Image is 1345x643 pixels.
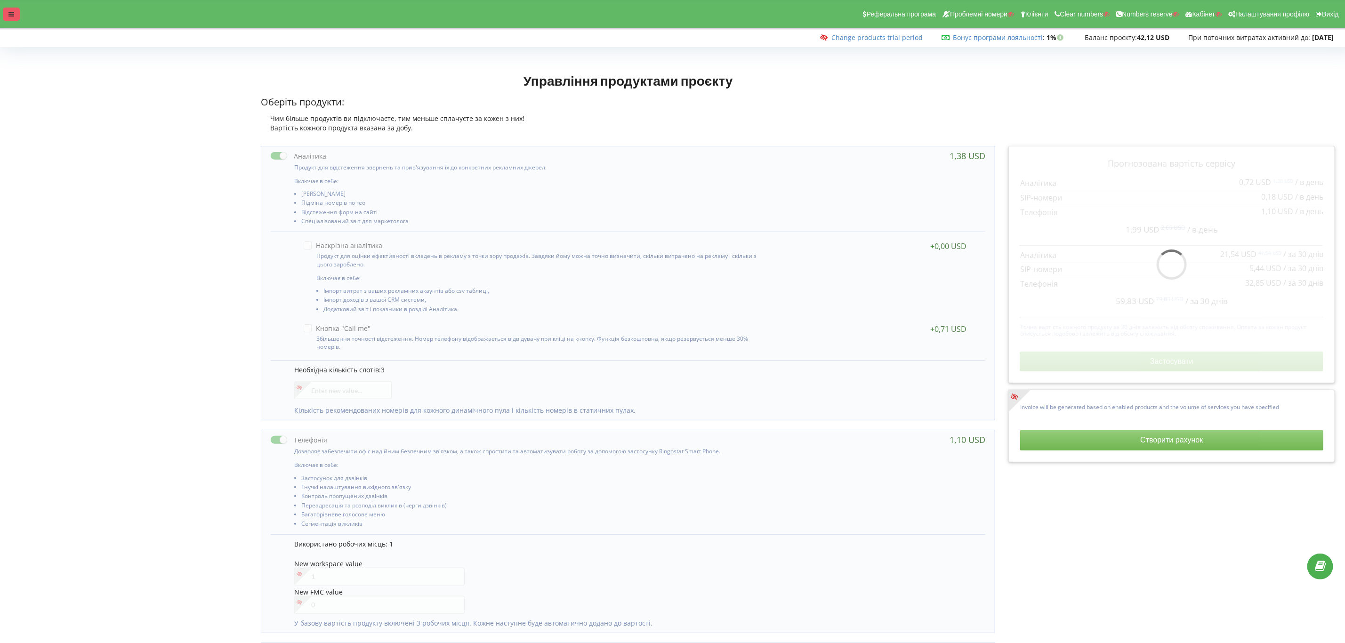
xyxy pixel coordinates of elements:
p: Збільшення точності відстеження. Номер телефону відображається відвідувачу при кліці на кнопку. Ф... [316,335,768,351]
li: Переадресація та розподіл викликів (черги дзвінків) [301,502,771,511]
span: New workspace value [294,559,362,568]
p: Продукт для відстеження звернень та прив'язування їх до конкретних рекламних джерел. [294,163,771,171]
li: Додатковий звіт і показники в розділі Аналітика. [323,306,768,315]
span: Вихід [1322,10,1339,18]
span: Кабінет [1192,10,1216,18]
a: Change products trial period [831,33,923,42]
p: У базову вартість продукту включені 3 робочих місця. Кожне наступне буде автоматично додано до ва... [294,619,976,628]
div: Вартість кожного продукта вказана за добу. [261,123,995,133]
div: Чим більше продуктів ви підключаєте, тим меньше сплачуєте за кожен з них! [261,114,995,123]
li: Багаторівневе голосове меню [301,511,771,520]
h1: Управління продуктами проєкту [261,72,995,89]
p: Продукт для оцінки ефективності вкладень в рекламу з точки зору продажів. Завдяки йому можна точн... [316,252,768,268]
p: Invoice will be generated based on enabled products and the volume of services you have specified [1020,402,1323,410]
li: Спеціалізований звіт для маркетолога [301,218,771,227]
p: Включає в себе: [294,177,771,185]
a: Бонус програми лояльності [953,33,1043,42]
span: Використано робочих місць: 1 [294,539,393,548]
li: Гнучкі налаштування вихідного зв'язку [301,484,771,493]
span: Проблемні номери [950,10,1007,18]
li: Контроль пропущених дзвінків [301,493,771,502]
span: Реферальна програма [867,10,936,18]
strong: [DATE] [1312,33,1334,42]
p: Необхідна кількість слотів: [294,365,976,375]
span: Налаштування профілю [1235,10,1309,18]
label: Наскрізна аналітика [304,241,382,249]
strong: 42,12 USD [1137,33,1169,42]
p: Включає в себе: [294,461,771,469]
span: При поточних витратах активний до: [1188,33,1310,42]
li: Сегментація викликів [301,521,771,530]
div: +0,71 USD [930,324,966,334]
p: Оберіть продукти: [261,96,995,109]
span: : [953,33,1045,42]
li: Відстеження форм на сайті [301,209,771,218]
label: Аналітика [271,151,326,161]
div: 1,38 USD [950,151,985,161]
p: Включає в себе: [316,274,768,282]
span: Баланс проєкту: [1085,33,1137,42]
li: Імпорт витрат з ваших рекламних акаунтів або csv таблиці, [323,288,768,297]
span: New FMC value [294,587,343,596]
span: Numbers reserve [1122,10,1173,18]
div: +0,00 USD [930,241,966,251]
li: Застосунок для дзвінків [301,475,771,484]
li: [PERSON_NAME] [301,191,771,200]
label: Телефонія [271,435,327,445]
li: Імпорт доходів з вашої CRM системи, [323,297,768,305]
strong: 1% [1047,33,1066,42]
button: Створити рахунок [1020,430,1323,450]
span: 3 [381,365,385,374]
span: Клієнти [1025,10,1048,18]
p: Дозволяє забезпечити офіс надійним безпечним зв'язком, а також спростити та автоматизувати роботу... [294,447,771,455]
span: Clear numbers [1060,10,1103,18]
li: Підміна номерів по гео [301,200,771,209]
label: Кнопка "Call me" [304,324,370,332]
p: Кількість рекомендованих номерів для кожного динамічного пула і кількість номерів в статичних пулах. [294,406,976,415]
div: 1,10 USD [950,435,985,444]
